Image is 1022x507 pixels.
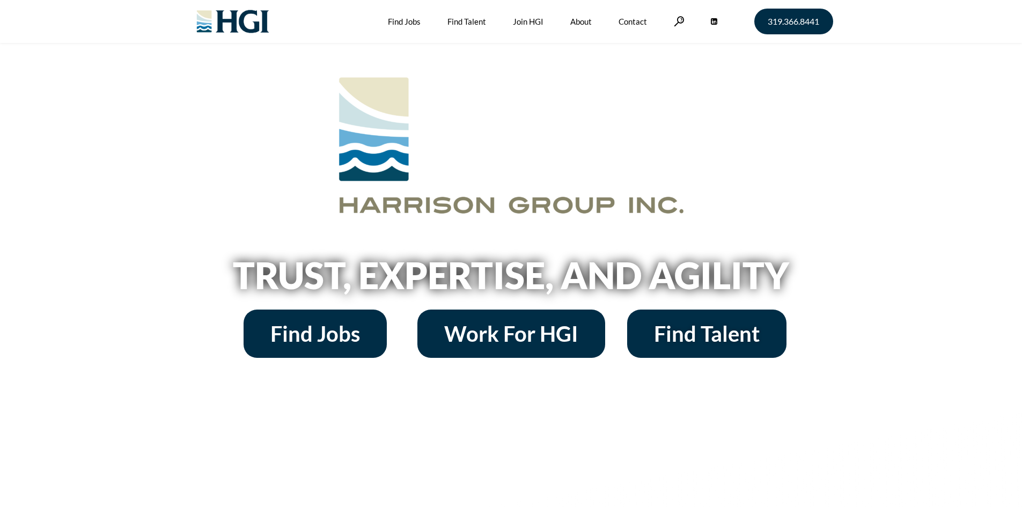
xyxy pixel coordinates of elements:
[754,9,833,34] a: 319.366.8441
[205,257,817,293] h2: Trust, Expertise, and Agility
[417,310,605,358] a: Work For HGI
[627,310,786,358] a: Find Talent
[444,323,578,344] span: Work For HGI
[768,17,819,26] span: 319.366.8441
[674,16,685,26] a: Search
[244,310,387,358] a: Find Jobs
[654,323,760,344] span: Find Talent
[270,323,360,344] span: Find Jobs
